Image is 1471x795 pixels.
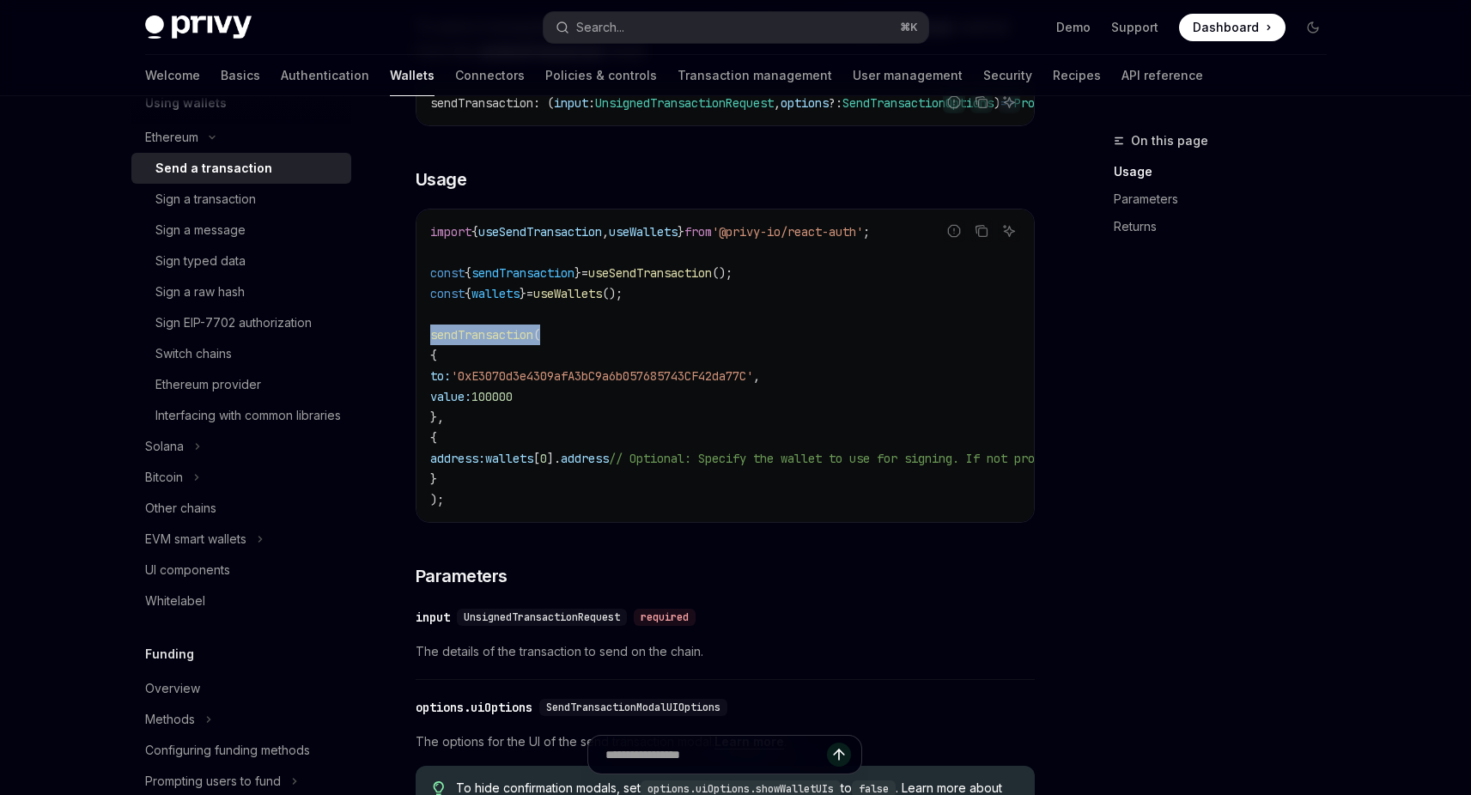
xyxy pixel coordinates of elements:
span: = [526,286,533,301]
span: ]. [547,451,561,466]
a: Demo [1056,19,1091,36]
span: const [430,265,465,281]
button: Toggle Solana section [131,431,351,462]
div: UI components [145,560,230,580]
a: Returns [1114,213,1340,240]
a: Other chains [131,493,351,524]
a: Welcome [145,55,200,96]
span: '@privy-io/react-auth' [712,224,863,240]
button: Report incorrect code [943,220,965,242]
div: Ethereum [145,127,198,148]
button: Toggle Bitcoin section [131,462,351,493]
span: : [588,95,595,111]
span: = [581,265,588,281]
span: SendTransactionOptions [842,95,994,111]
span: Usage [416,167,467,191]
span: UnsignedTransactionRequest [595,95,774,111]
div: Bitcoin [145,467,183,488]
a: Configuring funding methods [131,735,351,766]
button: Open search [544,12,928,43]
a: Ethereum provider [131,369,351,400]
span: '0xE3070d3e4309afA3bC9a6b057685743CF42da77C' [451,368,753,384]
div: Sign EIP-7702 authorization [155,313,312,333]
span: useSendTransaction [588,265,712,281]
div: EVM smart wallets [145,529,246,549]
div: Interfacing with common libraries [155,405,341,426]
span: (); [712,265,732,281]
div: Search... [576,17,624,38]
span: The details of the transaction to send on the chain. [416,641,1035,662]
div: options.uiOptions [416,699,532,716]
span: { [430,348,437,363]
a: Send a transaction [131,153,351,184]
a: Authentication [281,55,369,96]
a: Parameters [1114,185,1340,213]
button: Ask AI [998,220,1020,242]
a: Usage [1114,158,1340,185]
div: Sign typed data [155,251,246,271]
div: Ethereum provider [155,374,261,395]
div: Solana [145,436,184,457]
a: Connectors [455,55,525,96]
a: Policies & controls [545,55,657,96]
a: Transaction management [678,55,832,96]
span: useWallets [533,286,602,301]
a: Support [1111,19,1158,36]
span: ( [533,327,540,343]
span: } [574,265,581,281]
span: }, [430,410,444,425]
button: Toggle Ethereum section [131,122,351,153]
span: Parameters [416,564,508,588]
a: Dashboard [1179,14,1286,41]
span: } [520,286,526,301]
button: Report incorrect code [943,91,965,113]
span: ); [430,492,444,507]
span: from [684,224,712,240]
span: On this page [1131,130,1208,151]
a: Sign a transaction [131,184,351,215]
div: required [634,609,696,626]
a: Security [983,55,1032,96]
span: wallets [471,286,520,301]
a: API reference [1121,55,1203,96]
div: Sign a raw hash [155,282,245,302]
div: Sign a message [155,220,246,240]
div: Sign a transaction [155,189,256,209]
span: import [430,224,471,240]
div: Overview [145,678,200,699]
a: Sign typed data [131,246,351,276]
a: Sign a message [131,215,351,246]
a: User management [853,55,963,96]
a: Sign EIP-7702 authorization [131,307,351,338]
a: UI components [131,555,351,586]
span: // Optional: Specify the wallet to use for signing. If not provided, the first wallet will be used. [609,451,1289,466]
span: to: [430,368,451,384]
span: 100000 [471,389,513,404]
span: const [430,286,465,301]
a: Sign a raw hash [131,276,351,307]
span: UnsignedTransactionRequest [464,610,620,624]
span: wallets [485,451,533,466]
a: Basics [221,55,260,96]
a: Switch chains [131,338,351,369]
button: Copy the contents from the code block [970,220,993,242]
span: (); [602,286,623,301]
div: Switch chains [155,343,232,364]
span: [ [533,451,540,466]
span: { [465,265,471,281]
span: , [753,368,760,384]
span: ⌘ K [900,21,918,34]
span: ; [863,224,870,240]
button: Toggle dark mode [1299,14,1327,41]
span: } [430,471,437,487]
span: : ( [533,95,554,111]
span: sendTransaction [430,327,533,343]
img: dark logo [145,15,252,39]
div: Send a transaction [155,158,272,179]
button: Toggle Methods section [131,704,351,735]
span: address [561,451,609,466]
span: input [554,95,588,111]
a: Recipes [1053,55,1101,96]
span: , [602,224,609,240]
button: Copy the contents from the code block [970,91,993,113]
